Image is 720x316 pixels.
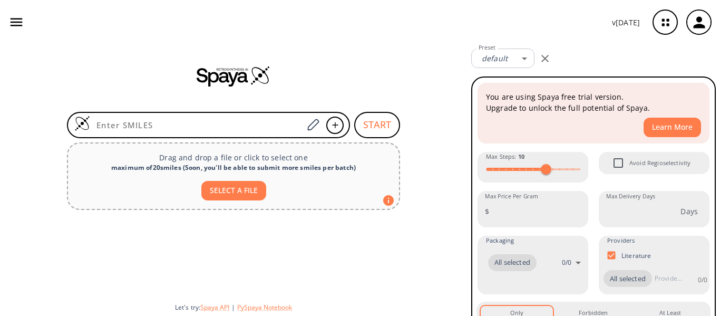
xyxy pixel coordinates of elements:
p: Drag and drop a file or click to select one [76,152,391,163]
p: 0 / 0 [698,275,707,284]
span: Packaging [486,236,514,245]
span: | [229,303,237,312]
p: 0 / 0 [562,258,571,267]
span: Max Steps : [486,152,524,161]
em: default [482,53,508,63]
img: Logo Spaya [74,116,90,131]
button: PySpaya Notebook [237,303,292,312]
span: All selected [604,274,652,284]
span: Avoid Regioselectivity [629,158,690,168]
p: Days [680,206,698,217]
button: SELECT A FILE [201,181,266,200]
img: Spaya logo [197,65,270,87]
p: Literature [621,251,651,260]
input: Provider name [652,270,685,287]
div: Let's try: [175,303,463,312]
button: Learn More [644,118,701,137]
label: Max Price Per Gram [485,193,538,200]
label: Preset [479,44,495,52]
span: Providers [607,236,635,245]
p: You are using Spaya free trial version. Upgrade to unlock the full potential of Spaya. [486,91,701,113]
span: All selected [488,257,537,268]
div: maximum of 20 smiles ( Soon, you'll be able to submit more smiles per batch ) [76,163,391,173]
label: Max Delivery Days [606,193,655,200]
p: v [DATE] [612,17,640,28]
strong: 10 [518,152,524,160]
button: Spaya API [200,303,229,312]
input: Enter SMILES [90,120,303,130]
span: Avoid Regioselectivity [607,152,629,174]
button: START [354,112,400,138]
p: $ [485,206,489,217]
